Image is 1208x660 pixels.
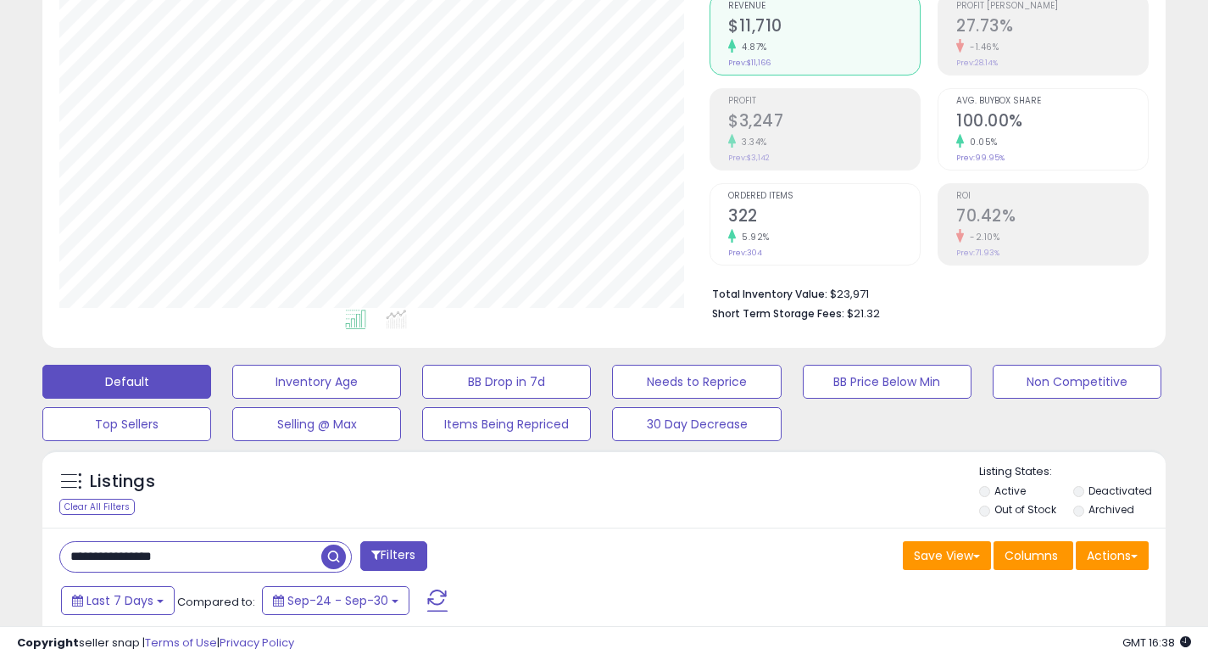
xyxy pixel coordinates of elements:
[712,306,844,321] b: Short Term Storage Fees:
[17,635,294,652] div: seller snap | |
[956,16,1148,39] h2: 27.73%
[1088,502,1134,517] label: Archived
[262,586,409,615] button: Sep-24 - Sep-30
[42,365,211,399] button: Default
[422,407,591,441] button: Items Being Repriced
[728,248,762,258] small: Prev: 304
[712,282,1136,303] li: $23,971
[90,470,155,494] h5: Listings
[956,206,1148,229] h2: 70.42%
[956,2,1148,11] span: Profit [PERSON_NAME]
[612,407,781,441] button: 30 Day Decrease
[17,635,79,651] strong: Copyright
[728,206,920,229] h2: 322
[612,365,781,399] button: Needs to Reprice
[956,248,999,258] small: Prev: 71.93%
[956,58,998,68] small: Prev: 28.14%
[61,586,175,615] button: Last 7 Days
[956,192,1148,201] span: ROI
[232,365,401,399] button: Inventory Age
[994,541,1073,570] button: Columns
[728,2,920,11] span: Revenue
[993,365,1161,399] button: Non Competitive
[42,407,211,441] button: Top Sellers
[728,192,920,201] span: Ordered Items
[903,541,991,570] button: Save View
[287,592,388,609] span: Sep-24 - Sep-30
[964,136,998,148] small: 0.05%
[956,97,1148,106] span: Avg. Buybox Share
[86,592,153,609] span: Last 7 Days
[1088,484,1152,498] label: Deactivated
[145,635,217,651] a: Terms of Use
[728,16,920,39] h2: $11,710
[964,41,999,53] small: -1.46%
[59,499,135,515] div: Clear All Filters
[736,231,770,243] small: 5.92%
[1005,547,1058,564] span: Columns
[728,111,920,134] h2: $3,247
[736,136,767,148] small: 3.34%
[232,407,401,441] button: Selling @ Max
[1122,635,1191,651] span: 2025-10-8 16:38 GMT
[956,111,1148,134] h2: 100.00%
[728,58,771,68] small: Prev: $11,166
[964,231,999,243] small: -2.10%
[422,365,591,399] button: BB Drop in 7d
[712,287,827,301] b: Total Inventory Value:
[360,541,426,571] button: Filters
[177,594,255,610] span: Compared to:
[979,464,1166,480] p: Listing States:
[736,41,767,53] small: 4.87%
[994,502,1056,517] label: Out of Stock
[728,97,920,106] span: Profit
[1076,541,1149,570] button: Actions
[994,484,1026,498] label: Active
[728,153,770,163] small: Prev: $3,142
[803,365,971,399] button: BB Price Below Min
[220,635,294,651] a: Privacy Policy
[956,153,1005,163] small: Prev: 99.95%
[847,305,880,322] span: $21.32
